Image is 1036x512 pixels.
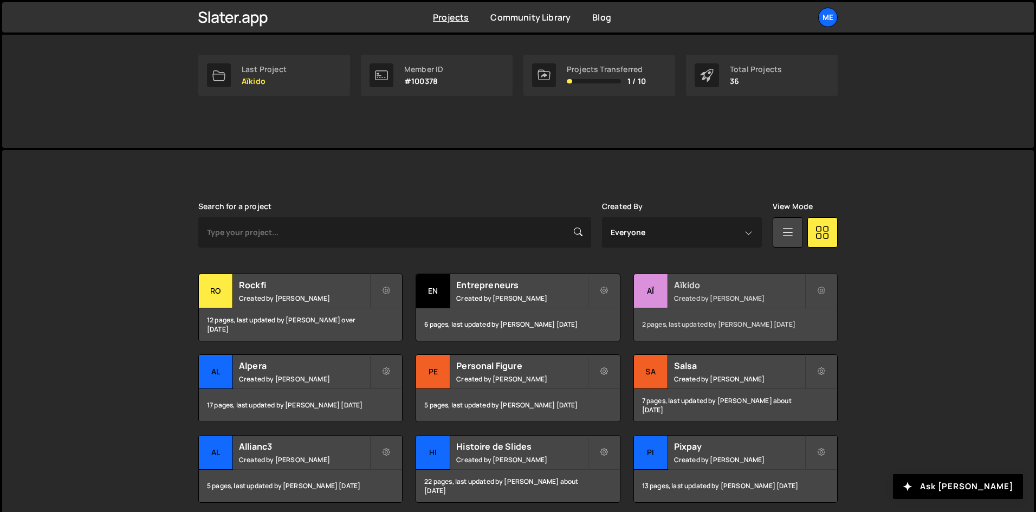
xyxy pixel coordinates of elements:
[199,470,402,502] div: 5 pages, last updated by [PERSON_NAME] [DATE]
[633,435,838,503] a: Pi Pixpay Created by [PERSON_NAME] 13 pages, last updated by [PERSON_NAME] [DATE]
[674,360,805,372] h2: Salsa
[592,11,611,23] a: Blog
[239,360,370,372] h2: Alpera
[239,455,370,464] small: Created by [PERSON_NAME]
[416,308,619,341] div: 6 pages, last updated by [PERSON_NAME] [DATE]
[674,455,805,464] small: Created by [PERSON_NAME]
[730,65,782,74] div: Total Projects
[199,355,233,389] div: Al
[416,436,450,470] div: Hi
[674,440,805,452] h2: Pixpay
[239,279,370,291] h2: Rockfi
[199,436,233,470] div: Al
[198,435,403,503] a: Al Allianc3 Created by [PERSON_NAME] 5 pages, last updated by [PERSON_NAME] [DATE]
[416,389,619,422] div: 5 pages, last updated by [PERSON_NAME] [DATE]
[199,389,402,422] div: 17 pages, last updated by [PERSON_NAME] [DATE]
[674,279,805,291] h2: Aïkido
[433,11,469,23] a: Projects
[416,274,620,341] a: En Entrepreneurs Created by [PERSON_NAME] 6 pages, last updated by [PERSON_NAME] [DATE]
[456,374,587,384] small: Created by [PERSON_NAME]
[633,274,838,341] a: Aï Aïkido Created by [PERSON_NAME] 2 pages, last updated by [PERSON_NAME] [DATE]
[456,360,587,372] h2: Personal Figure
[634,308,837,341] div: 2 pages, last updated by [PERSON_NAME] [DATE]
[198,354,403,422] a: Al Alpera Created by [PERSON_NAME] 17 pages, last updated by [PERSON_NAME] [DATE]
[634,355,668,389] div: Sa
[198,274,403,341] a: Ro Rockfi Created by [PERSON_NAME] 12 pages, last updated by [PERSON_NAME] over [DATE]
[198,217,591,248] input: Type your project...
[416,274,450,308] div: En
[242,65,287,74] div: Last Project
[634,389,837,422] div: 7 pages, last updated by [PERSON_NAME] about [DATE]
[416,435,620,503] a: Hi Histoire de Slides Created by [PERSON_NAME] 22 pages, last updated by [PERSON_NAME] about [DATE]
[567,65,646,74] div: Projects Transferred
[239,374,370,384] small: Created by [PERSON_NAME]
[404,77,443,86] p: #100378
[602,202,643,211] label: Created By
[893,474,1023,499] button: Ask [PERSON_NAME]
[730,77,782,86] p: 36
[416,355,450,389] div: Pe
[199,308,402,341] div: 12 pages, last updated by [PERSON_NAME] over [DATE]
[490,11,571,23] a: Community Library
[198,202,271,211] label: Search for a project
[456,279,587,291] h2: Entrepreneurs
[633,354,838,422] a: Sa Salsa Created by [PERSON_NAME] 7 pages, last updated by [PERSON_NAME] about [DATE]
[456,294,587,303] small: Created by [PERSON_NAME]
[456,440,587,452] h2: Histoire de Slides
[627,77,646,86] span: 1 / 10
[634,436,668,470] div: Pi
[674,374,805,384] small: Created by [PERSON_NAME]
[634,274,668,308] div: Aï
[239,440,370,452] h2: Allianc3
[239,294,370,303] small: Created by [PERSON_NAME]
[456,455,587,464] small: Created by [PERSON_NAME]
[404,65,443,74] div: Member ID
[674,294,805,303] small: Created by [PERSON_NAME]
[416,354,620,422] a: Pe Personal Figure Created by [PERSON_NAME] 5 pages, last updated by [PERSON_NAME] [DATE]
[634,470,837,502] div: 13 pages, last updated by [PERSON_NAME] [DATE]
[773,202,813,211] label: View Mode
[198,55,350,96] a: Last Project Aïkido
[242,77,287,86] p: Aïkido
[199,274,233,308] div: Ro
[818,8,838,27] a: Me
[416,470,619,502] div: 22 pages, last updated by [PERSON_NAME] about [DATE]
